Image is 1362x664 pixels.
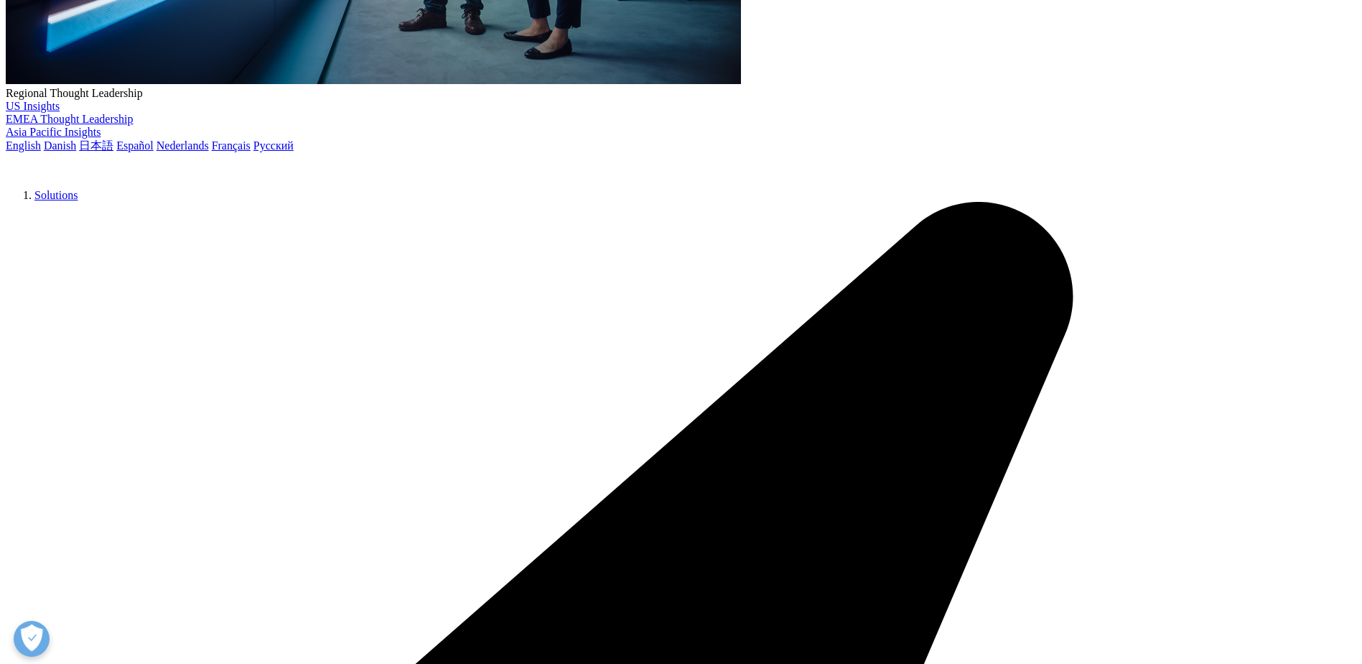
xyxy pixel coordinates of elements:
a: English [6,139,41,152]
div: Regional Thought Leadership [6,87,1356,100]
a: EMEA Thought Leadership [6,113,133,125]
a: US Insights [6,100,60,112]
a: Danish [44,139,76,152]
button: Open Preferences [14,621,50,657]
img: IQVIA Healthcare Information Technology and Pharma Clinical Research Company [6,154,121,175]
a: Nederlands [157,139,209,152]
a: Asia Pacific Insights [6,126,101,138]
a: Français [212,139,251,152]
a: Solutions [34,189,78,201]
a: Русский [253,139,294,152]
a: 日本語 [79,139,113,152]
a: Español [116,139,154,152]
